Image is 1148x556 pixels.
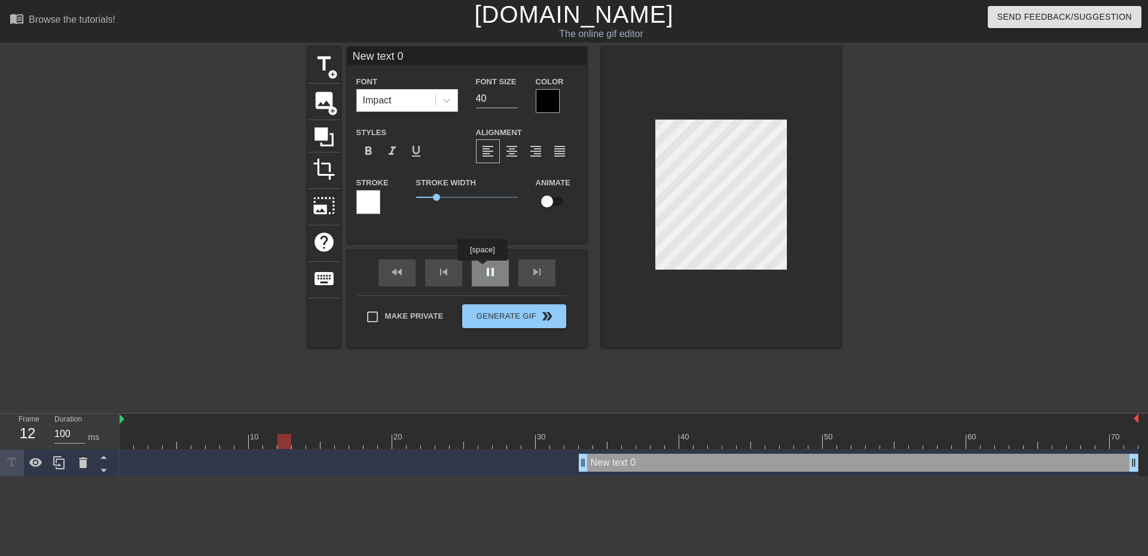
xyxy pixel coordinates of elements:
div: 70 [1111,431,1122,443]
span: format_italic [385,144,399,158]
span: photo_size_select_large [313,194,335,217]
span: pause [483,265,497,279]
span: format_underline [409,144,423,158]
div: ms [88,431,99,444]
span: Make Private [385,310,444,322]
span: Generate Gif [467,309,561,323]
label: Font [356,76,377,88]
span: skip_previous [436,265,451,279]
span: format_align_left [481,144,495,158]
div: Browse the tutorials! [29,14,115,25]
span: keyboard [313,267,335,290]
span: drag_handle [577,457,589,469]
span: image [313,89,335,112]
div: 20 [393,431,404,443]
div: 60 [967,431,978,443]
label: Stroke [356,177,389,189]
div: 30 [537,431,548,443]
div: 40 [680,431,691,443]
span: format_bold [361,144,375,158]
div: Frame [10,414,45,448]
button: Generate Gif [462,304,566,328]
img: bound-end.png [1134,414,1138,423]
div: The online gif editor [389,27,814,41]
label: Color [536,76,564,88]
span: fast_rewind [390,265,404,279]
a: Browse the tutorials! [10,11,115,30]
label: Stroke Width [416,177,476,189]
span: skip_next [530,265,544,279]
div: Impact [363,93,392,108]
label: Styles [356,127,387,139]
span: format_align_right [529,144,543,158]
div: 50 [824,431,835,443]
span: add_circle [328,69,338,80]
span: menu_book [10,11,24,26]
div: 10 [250,431,261,443]
span: format_align_center [505,144,519,158]
div: 12 [19,423,36,444]
span: title [313,53,335,75]
span: Send Feedback/Suggestion [997,10,1132,25]
a: [DOMAIN_NAME] [474,1,673,28]
span: crop [313,158,335,181]
label: Font Size [476,76,517,88]
span: drag_handle [1128,457,1140,469]
span: double_arrow [540,309,554,323]
span: help [313,231,335,253]
button: Send Feedback/Suggestion [988,6,1141,28]
span: format_align_justify [552,144,567,158]
span: add_circle [328,106,338,116]
label: Animate [536,177,570,189]
label: Alignment [476,127,522,139]
label: Duration [54,416,82,423]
